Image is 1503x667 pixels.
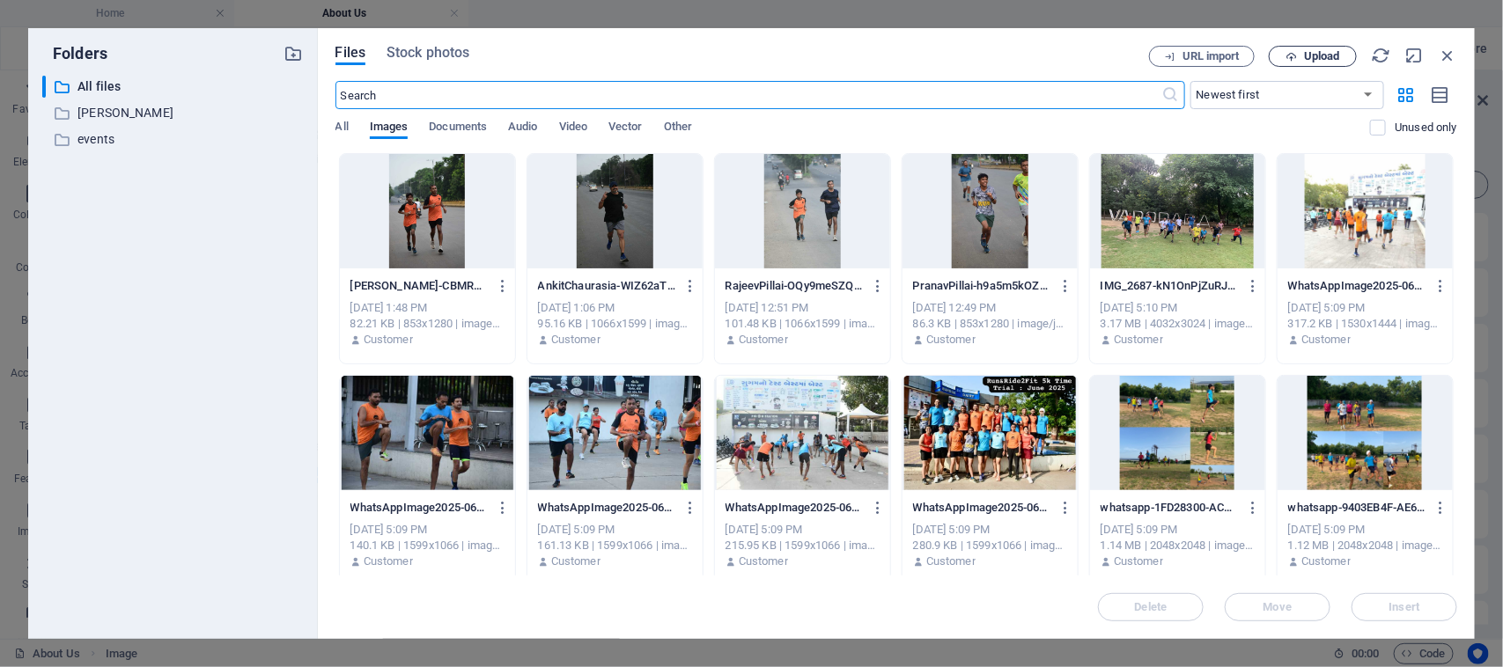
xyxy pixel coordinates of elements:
p: Customer [551,332,600,348]
div: 1.14 MB | 2048x2048 | image/jpeg [1101,538,1255,553]
div: [DATE] 1:48 PM [350,300,505,316]
span: Upload [1304,51,1340,62]
p: IMG_2687-kN1OnPjZuRJgeprJ3-7osg.jpg [1101,278,1239,294]
div: 95.16 KB | 1066x1599 | image/jpeg [538,316,692,332]
p: Customer [364,553,413,569]
p: WhatsAppImage2025-06-07at10.02.31AM-cqDs5_EnBmLMU1BFvAVTWA.jpeg [1288,278,1426,294]
div: 317.2 KB | 1530x1444 | image/jpeg [1288,316,1442,332]
p: Customer [739,553,788,569]
div: events [42,128,304,150]
p: PranavPillai-h9a5m5kOZcqnjSelqu0RJA.jpeg [913,278,1051,294]
button: Upload [1269,46,1357,67]
div: [DATE] 5:09 PM [913,522,1067,538]
p: events [77,129,271,150]
p: WhatsAppImage2025-06-07at10.46.42AM-EyO9HMaA9JUJcgg-BabCqQ.jpeg [913,500,1051,516]
p: Rajeev-Pranav-CBMRB4q0DSdK4KiRAeB7pA.jpeg [350,278,489,294]
div: [DATE] 5:09 PM [1288,522,1442,538]
p: WhatsAppImage2025-06-07at10.25.52AM-TvQO8goiAHEvsK0UclnY4g.jpeg [726,500,864,516]
p: whatsapp-9403EB4F-AE6C-4A5D-AFB7-A87F71875CD4-0jMjVm2faHnRI0z4O64O2A.jpg [1288,500,1426,516]
div: 86.3 KB | 853x1280 | image/jpeg [913,316,1067,332]
p: Customer [1114,553,1163,569]
span: Video [559,116,587,141]
p: Displays only files that are not in use on the website. Files added during this session can still... [1395,120,1457,136]
p: [PERSON_NAME] [77,103,271,123]
p: Customer [926,332,976,348]
div: [DATE] 12:49 PM [913,300,1067,316]
span: Stock photos [387,42,469,63]
div: 280.9 KB | 1599x1066 | image/jpeg [913,538,1067,553]
p: Customer [1301,553,1351,569]
span: URL import [1183,51,1240,62]
div: 101.48 KB | 1066x1599 | image/jpeg [726,316,880,332]
div: [DATE] 5:10 PM [1101,300,1255,316]
span: Other [664,116,692,141]
p: All files [77,77,271,97]
span: Files [335,42,366,63]
p: whatsapp-1FD28300-AC5B-4B9D-9C80-3CE9D68C7BE8-HtQrI0ggZFaTlBrFX6umqw.jpg [1101,500,1239,516]
i: Minimize [1404,46,1424,65]
div: 1.12 MB | 2048x2048 | image/jpeg [1288,538,1442,553]
p: Customer [926,553,976,569]
div: [DATE] 5:09 PM [350,522,505,538]
div: 215.95 KB | 1599x1066 | image/jpeg [726,538,880,553]
span: Vector [608,116,643,141]
div: 161.13 KB | 1599x1066 | image/jpeg [538,538,692,553]
div: 82.21 KB | 853x1280 | image/jpeg [350,316,505,332]
i: Close [1438,46,1457,65]
span: Documents [429,116,487,141]
i: Create new folder [284,44,304,63]
div: [PERSON_NAME] [42,102,304,124]
p: Customer [1301,332,1351,348]
div: ​ [42,76,46,98]
p: WhatsAppImage2025-06-07at10.05.29AM1-fbK2C4F8s94U54JVS-WVsw.jpeg [538,500,676,516]
div: [DATE] 5:09 PM [1101,522,1255,538]
div: [DATE] 1:06 PM [538,300,692,316]
span: Audio [508,116,537,141]
div: [DATE] 5:09 PM [726,522,880,538]
p: Customer [364,332,413,348]
div: 3.17 MB | 4032x3024 | image/jpeg [1101,316,1255,332]
div: [DATE] 5:09 PM [538,522,692,538]
p: Customer [739,332,788,348]
p: RajeevPillai-OQy9meSZQRszTsaDSyjIfw.jpeg [726,278,864,294]
div: 140.1 KB | 1599x1066 | image/jpeg [350,538,505,553]
span: All [335,116,349,141]
p: Customer [551,553,600,569]
input: Search [335,81,1162,109]
p: Folders [42,42,107,65]
span: Images [370,116,409,141]
i: Reload [1371,46,1390,65]
p: AnkitChaurasia-WIZ62aTK5F72GgtslCGZMw.jpeg [538,278,676,294]
p: Customer [1114,332,1163,348]
div: [DATE] 12:51 PM [726,300,880,316]
p: WhatsAppImage2025-06-07at10.05.27AM-LIEvtOenC8NAvmkC1arDgQ.jpeg [350,500,489,516]
button: URL import [1149,46,1255,67]
div: [DATE] 5:09 PM [1288,300,1442,316]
